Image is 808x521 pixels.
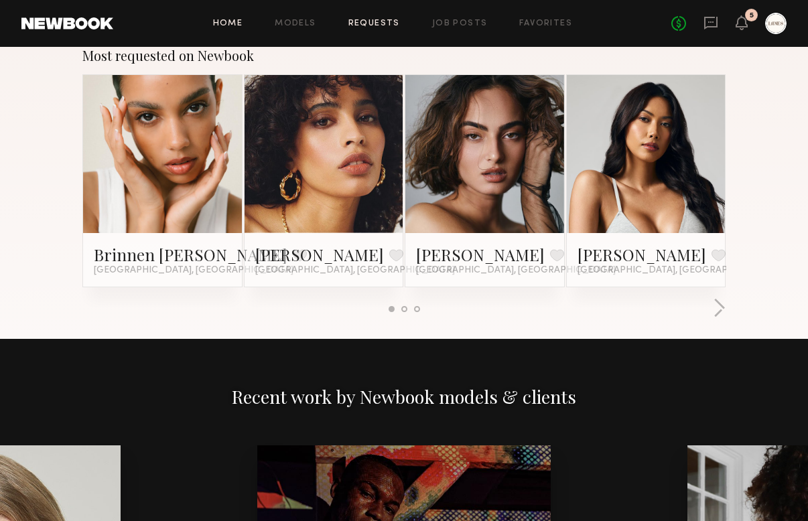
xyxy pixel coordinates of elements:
[94,244,287,265] a: Brinnen [PERSON_NAME]
[348,19,400,28] a: Requests
[519,19,572,28] a: Favorites
[578,265,777,276] span: [GEOGRAPHIC_DATA], [GEOGRAPHIC_DATA]
[578,244,706,265] a: [PERSON_NAME]
[213,19,243,28] a: Home
[750,12,754,19] div: 5
[82,48,726,64] div: Most requested on Newbook
[94,265,293,276] span: [GEOGRAPHIC_DATA], [GEOGRAPHIC_DATA]
[255,265,455,276] span: [GEOGRAPHIC_DATA], [GEOGRAPHIC_DATA]
[416,265,616,276] span: [GEOGRAPHIC_DATA], [GEOGRAPHIC_DATA]
[275,19,316,28] a: Models
[416,244,545,265] a: [PERSON_NAME]
[255,244,384,265] a: [PERSON_NAME]
[432,19,488,28] a: Job Posts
